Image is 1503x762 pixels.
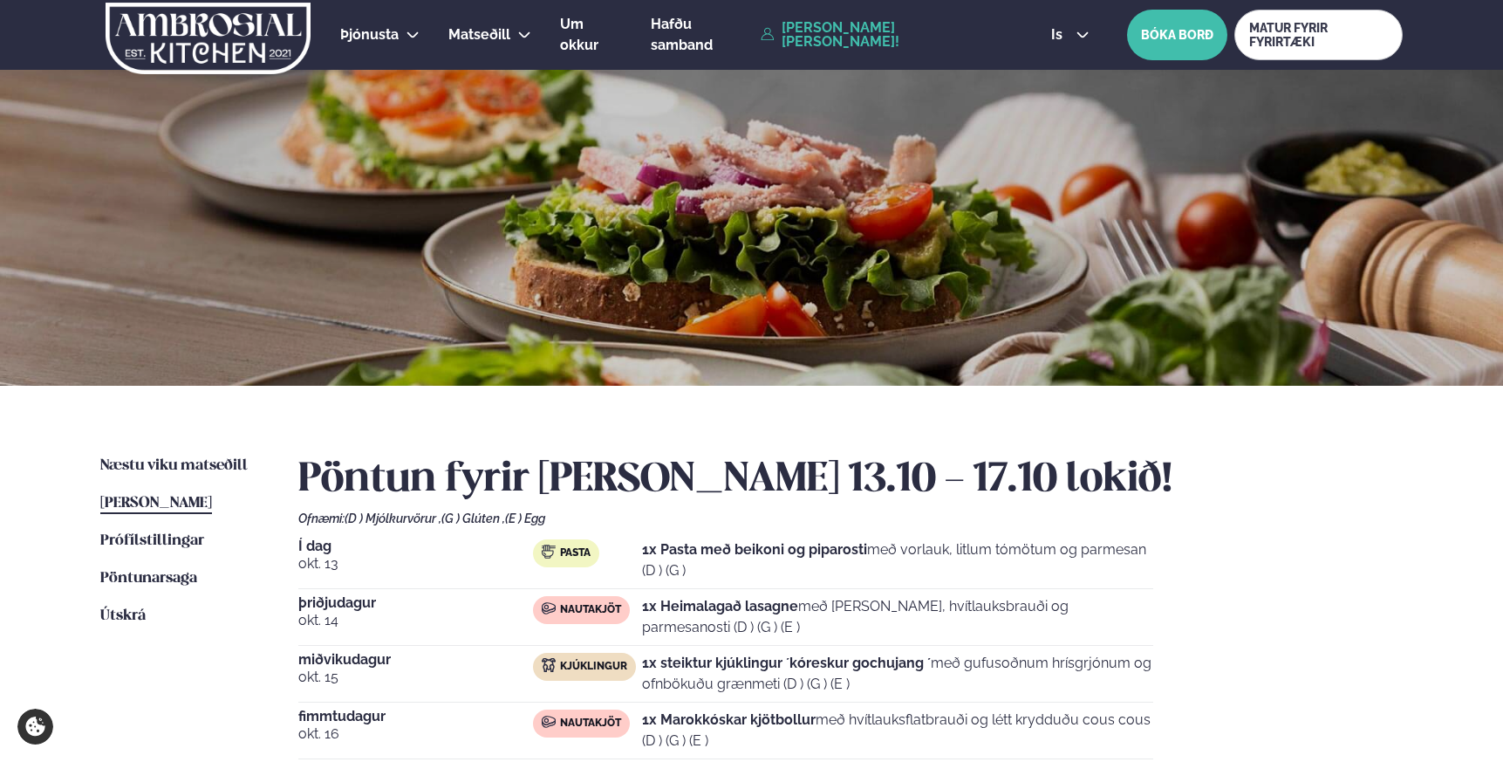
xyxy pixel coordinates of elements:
[505,511,545,525] span: (E ) Egg
[560,603,621,617] span: Nautakjöt
[298,653,533,667] span: miðvikudagur
[441,511,505,525] span: (G ) Glúten ,
[1234,10,1403,60] a: MATUR FYRIR FYRIRTÆKI
[298,553,533,574] span: okt. 13
[100,493,212,514] a: [PERSON_NAME]
[651,16,713,53] span: Hafðu samband
[448,26,510,43] span: Matseðill
[642,598,798,614] strong: 1x Heimalagað lasagne
[642,596,1153,638] p: með [PERSON_NAME], hvítlauksbrauði og parmesanosti (D ) (G ) (E )
[448,24,510,45] a: Matseðill
[761,21,1011,49] a: [PERSON_NAME] [PERSON_NAME]!
[642,710,1153,752] p: með hvítlauksflatbrauði og létt krydduðu cous cous (D ) (G ) (E )
[100,533,204,548] span: Prófílstillingar
[298,511,1403,525] div: Ofnæmi:
[651,14,752,56] a: Hafðu samband
[298,539,533,553] span: Í dag
[100,456,248,477] a: Næstu viku matseðill
[560,660,627,674] span: Kjúklingur
[642,539,1153,581] p: með vorlauk, litlum tómötum og parmesan (D ) (G )
[642,541,867,558] strong: 1x Pasta með beikoni og piparosti
[642,655,931,671] strong: 1x steiktur kjúklingur ´kóreskur gochujang ´
[100,571,197,586] span: Pöntunarsaga
[298,610,533,631] span: okt. 14
[560,717,621,731] span: Nautakjöt
[298,596,533,610] span: þriðjudagur
[17,709,53,745] a: Cookie settings
[298,710,533,724] span: fimmtudagur
[642,653,1153,695] p: með gufusoðnum hrísgrjónum og ofnbökuðu grænmeti (D ) (G ) (E )
[100,458,248,473] span: Næstu viku matseðill
[542,715,556,729] img: beef.svg
[100,531,204,552] a: Prófílstillingar
[642,711,816,728] strong: 1x Marokkóskar kjötbollur
[340,24,399,45] a: Þjónusta
[100,568,197,589] a: Pöntunarsaga
[560,16,598,53] span: Um okkur
[1127,10,1227,60] button: BÓKA BORÐ
[1037,28,1103,42] button: is
[298,456,1403,505] h2: Pöntun fyrir [PERSON_NAME] 13.10 - 17.10 lokið!
[100,496,212,511] span: [PERSON_NAME]
[1051,28,1068,42] span: is
[560,14,622,56] a: Um okkur
[542,658,556,672] img: chicken.svg
[298,724,533,745] span: okt. 16
[100,608,146,623] span: Útskrá
[542,601,556,615] img: beef.svg
[100,606,146,627] a: Útskrá
[104,3,312,74] img: logo
[542,545,556,559] img: pasta.svg
[340,26,399,43] span: Þjónusta
[345,511,441,525] span: (D ) Mjólkurvörur ,
[298,667,533,688] span: okt. 15
[560,546,591,560] span: Pasta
